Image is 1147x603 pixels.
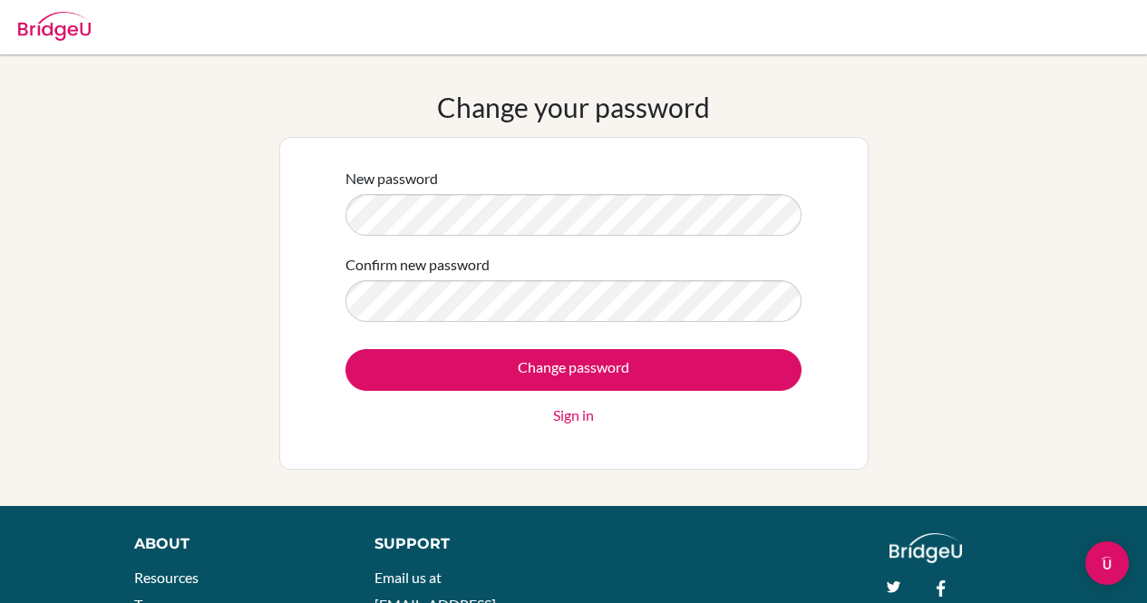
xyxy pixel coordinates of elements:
[345,254,490,276] label: Confirm new password
[345,168,438,190] label: New password
[889,533,963,563] img: logo_white@2x-f4f0deed5e89b7ecb1c2cc34c3e3d731f90f0f143d5ea2071677605dd97b5244.png
[1085,541,1129,585] div: Open Intercom Messenger
[374,533,556,555] div: Support
[553,404,594,426] a: Sign in
[345,349,802,391] input: Change password
[134,569,199,586] a: Resources
[134,533,334,555] div: About
[437,91,710,123] h1: Change your password
[18,12,91,41] img: Bridge-U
